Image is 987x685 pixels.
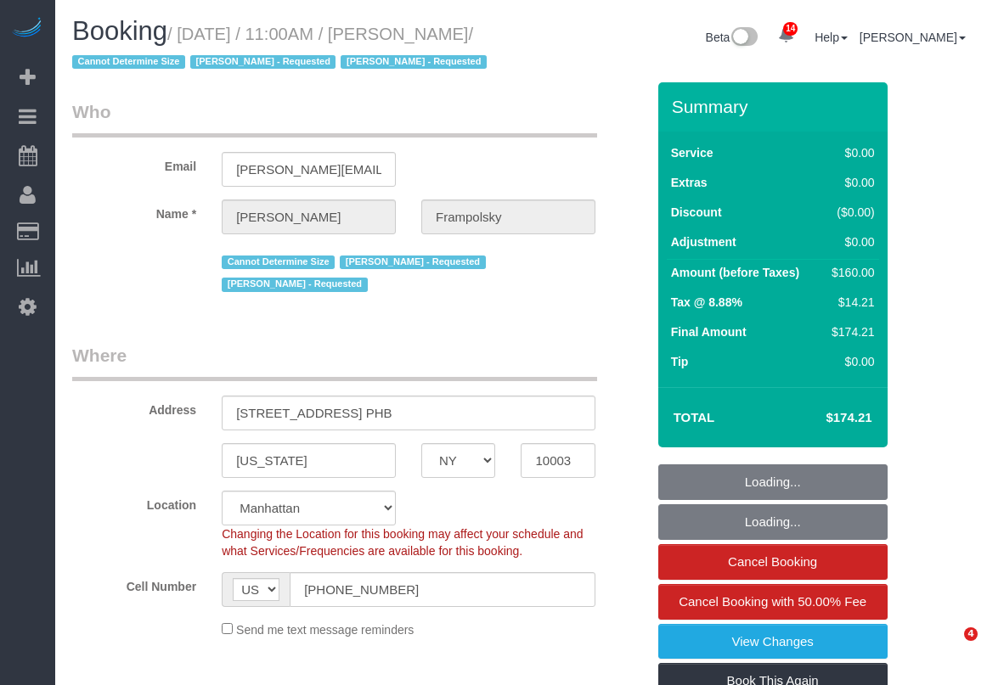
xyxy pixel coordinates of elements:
[59,199,209,222] label: Name *
[10,17,44,41] img: Automaid Logo
[671,204,722,221] label: Discount
[658,624,888,660] a: View Changes
[72,55,185,69] span: Cannot Determine Size
[679,594,866,609] span: Cancel Booking with 50.00% Fee
[929,627,970,668] iframe: Intercom live chat
[59,572,209,595] label: Cell Number
[290,572,595,607] input: Cell Number
[222,527,583,558] span: Changing the Location for this booking may affect your schedule and what Services/Frequencies are...
[671,174,708,191] label: Extras
[770,17,803,54] a: 14
[222,152,396,187] input: Email
[341,55,486,69] span: [PERSON_NAME] - Requested
[825,204,874,221] div: ($0.00)
[825,353,874,370] div: $0.00
[825,144,874,161] div: $0.00
[671,264,799,281] label: Amount (before Taxes)
[825,294,874,311] div: $14.21
[222,255,335,269] span: Cannot Determine Size
[421,199,595,234] input: Last Name
[72,16,167,46] span: Booking
[72,343,597,381] legend: Where
[72,25,492,72] small: / [DATE] / 11:00AM / [PERSON_NAME]
[340,255,485,269] span: [PERSON_NAME] - Requested
[222,278,367,291] span: [PERSON_NAME] - Requested
[671,294,742,311] label: Tax @ 8.88%
[190,55,336,69] span: [PERSON_NAME] - Requested
[671,233,736,250] label: Adjustment
[72,99,597,138] legend: Who
[222,443,396,478] input: City
[706,31,759,44] a: Beta
[671,144,713,161] label: Service
[730,27,758,49] img: New interface
[964,627,978,641] span: 4
[860,31,966,44] a: [PERSON_NAME]
[674,410,715,424] strong: Total
[783,22,798,36] span: 14
[671,323,747,340] label: Final Amount
[236,623,414,637] span: Send me text message reminders
[825,233,874,250] div: $0.00
[825,264,874,281] div: $160.00
[222,199,396,234] input: First Name
[775,411,871,425] h4: $174.21
[671,353,689,370] label: Tip
[59,491,209,514] label: Location
[59,396,209,418] label: Address
[521,443,595,478] input: Zip Code
[658,584,888,620] a: Cancel Booking with 50.00% Fee
[672,97,879,116] h3: Summary
[825,174,874,191] div: $0.00
[658,544,888,580] a: Cancel Booking
[59,152,209,175] label: Email
[825,323,874,340] div: $174.21
[815,31,848,44] a: Help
